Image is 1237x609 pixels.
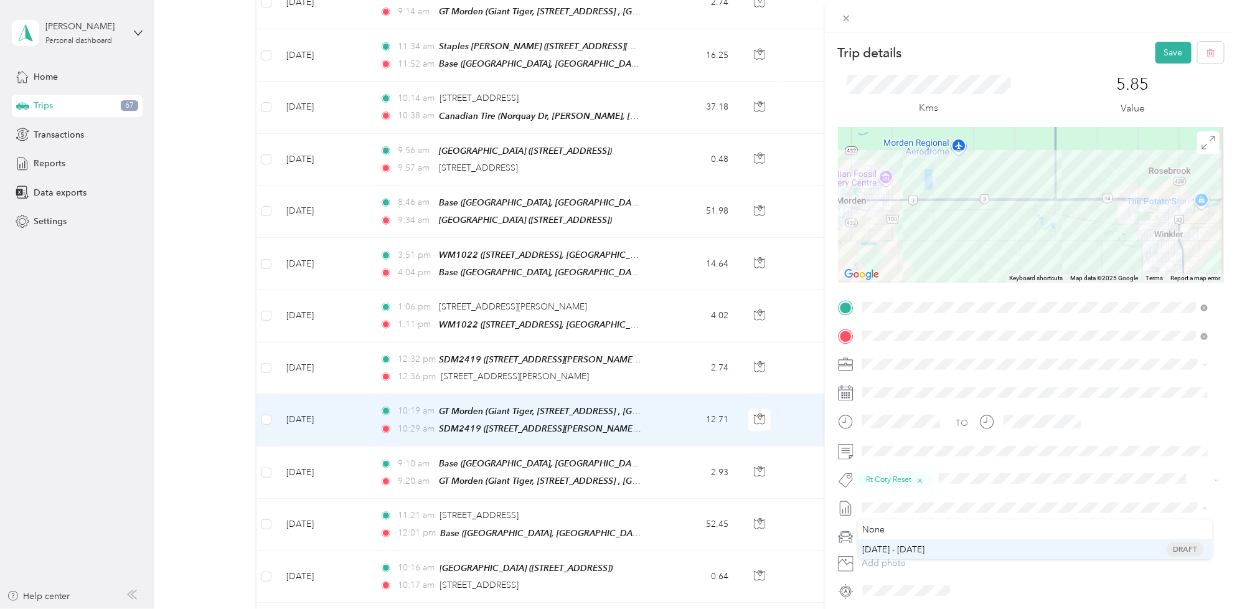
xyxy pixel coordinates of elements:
[1155,42,1192,64] button: Save
[920,100,939,116] p: Kms
[858,472,933,488] button: Rt Coty Reset
[1170,275,1220,281] a: Report a map error
[862,523,885,536] span: None
[1167,542,1204,557] span: Draft
[956,417,968,430] div: TO
[1117,75,1149,95] p: 5.85
[858,555,1224,572] button: Add photo
[867,474,912,485] span: Rt Coty Reset
[1145,275,1163,281] a: Terms (opens in new tab)
[841,267,882,283] a: Open this area in Google Maps (opens a new window)
[841,267,882,283] img: Google
[1121,101,1145,116] p: Value
[1167,539,1237,609] iframe: Everlance-gr Chat Button Frame
[838,44,902,62] p: Trip details
[862,543,924,556] span: [DATE] - [DATE]
[1009,274,1063,283] button: Keyboard shortcuts
[1070,275,1138,281] span: Map data ©2025 Google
